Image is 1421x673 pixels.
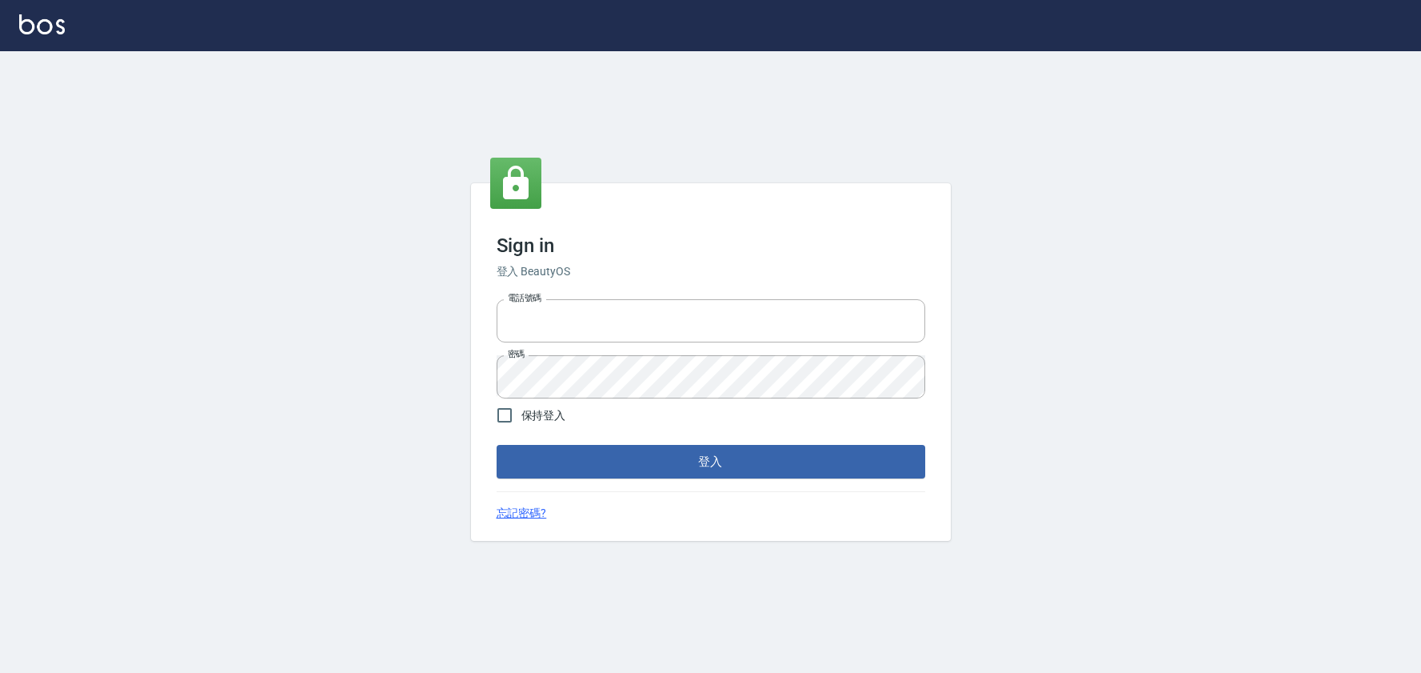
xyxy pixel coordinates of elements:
a: 忘記密碼? [497,505,547,522]
img: Logo [19,14,65,34]
h6: 登入 BeautyOS [497,263,925,280]
span: 保持登入 [521,407,566,424]
label: 密碼 [508,348,525,360]
label: 電話號碼 [508,292,541,304]
h3: Sign in [497,234,925,257]
button: 登入 [497,445,925,479]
